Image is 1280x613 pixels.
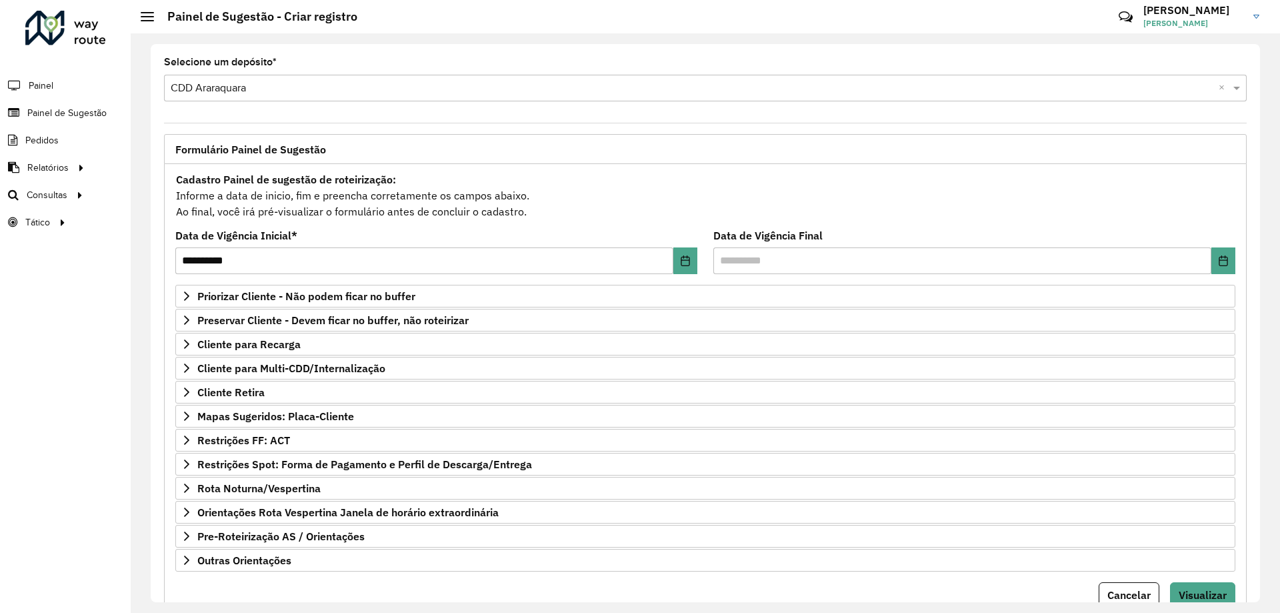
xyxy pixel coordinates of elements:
[197,315,469,326] span: Preservar Cliente - Devem ficar no buffer, não roteirizar
[175,144,326,155] span: Formulário Painel de Sugestão
[1111,3,1140,31] a: Contato Rápido
[164,54,277,70] label: Selecione um depósito
[197,339,301,350] span: Cliente para Recarga
[1170,582,1235,608] button: Visualizar
[673,247,697,274] button: Choose Date
[175,357,1235,380] a: Cliente para Multi-CDD/Internalização
[1219,80,1230,96] span: Clear all
[197,435,290,446] span: Restrições FF: ACT
[175,525,1235,548] a: Pre-Roteirização AS / Orientações
[29,79,53,93] span: Painel
[197,363,385,374] span: Cliente para Multi-CDD/Internalização
[175,285,1235,308] a: Priorizar Cliente - Não podem ficar no buffer
[1143,17,1243,29] span: [PERSON_NAME]
[1143,4,1243,17] h3: [PERSON_NAME]
[175,309,1235,332] a: Preservar Cliente - Devem ficar no buffer, não roteirizar
[197,291,415,301] span: Priorizar Cliente - Não podem ficar no buffer
[197,507,499,518] span: Orientações Rota Vespertina Janela de horário extraordinária
[175,405,1235,428] a: Mapas Sugeridos: Placa-Cliente
[175,549,1235,572] a: Outras Orientações
[175,171,1235,220] div: Informe a data de inicio, fim e preencha corretamente os campos abaixo. Ao final, você irá pré-vi...
[175,429,1235,452] a: Restrições FF: ACT
[175,333,1235,356] a: Cliente para Recarga
[197,555,291,566] span: Outras Orientações
[175,227,297,243] label: Data de Vigência Inicial
[1179,588,1227,602] span: Visualizar
[197,483,321,494] span: Rota Noturna/Vespertina
[154,9,357,24] h2: Painel de Sugestão - Criar registro
[713,227,823,243] label: Data de Vigência Final
[176,173,396,186] strong: Cadastro Painel de sugestão de roteirização:
[25,215,50,229] span: Tático
[1107,588,1151,602] span: Cancelar
[1099,582,1159,608] button: Cancelar
[197,531,365,542] span: Pre-Roteirização AS / Orientações
[175,453,1235,476] a: Restrições Spot: Forma de Pagamento e Perfil de Descarga/Entrega
[197,411,354,422] span: Mapas Sugeridos: Placa-Cliente
[197,459,532,470] span: Restrições Spot: Forma de Pagamento e Perfil de Descarga/Entrega
[197,387,265,398] span: Cliente Retira
[27,188,67,202] span: Consultas
[175,477,1235,500] a: Rota Noturna/Vespertina
[175,381,1235,404] a: Cliente Retira
[175,501,1235,524] a: Orientações Rota Vespertina Janela de horário extraordinária
[25,133,59,147] span: Pedidos
[1211,247,1235,274] button: Choose Date
[27,161,69,175] span: Relatórios
[27,106,107,120] span: Painel de Sugestão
